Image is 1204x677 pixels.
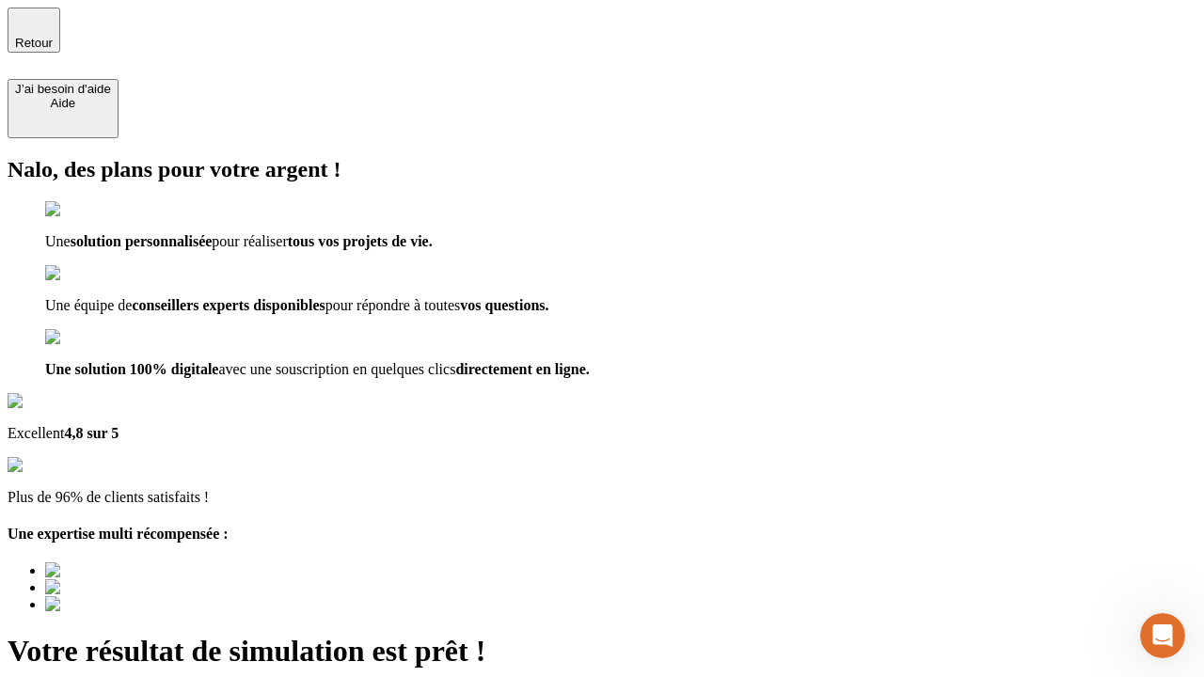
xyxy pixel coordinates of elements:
[45,297,132,313] span: Une équipe de
[71,233,213,249] span: solution personnalisée
[212,233,287,249] span: pour réaliser
[45,596,219,613] img: Best savings advice award
[460,297,548,313] span: vos questions.
[8,526,1196,543] h4: Une expertise multi récompensée :
[15,36,53,50] span: Retour
[45,329,126,346] img: checkmark
[45,265,126,282] img: checkmark
[455,361,589,377] span: directement en ligne.
[45,361,218,377] span: Une solution 100% digitale
[8,79,119,138] button: J’ai besoin d'aideAide
[45,233,71,249] span: Une
[45,579,219,596] img: Best savings advice award
[8,8,60,53] button: Retour
[8,393,117,410] img: Google Review
[8,489,1196,506] p: Plus de 96% de clients satisfaits !
[45,201,126,218] img: checkmark
[15,96,111,110] div: Aide
[325,297,461,313] span: pour répondre à toutes
[8,457,101,474] img: reviews stars
[1140,613,1185,658] iframe: Intercom live chat
[8,634,1196,669] h1: Votre résultat de simulation est prêt !
[8,425,64,441] span: Excellent
[288,233,433,249] span: tous vos projets de vie.
[132,297,325,313] span: conseillers experts disponibles
[15,82,111,96] div: J’ai besoin d'aide
[45,562,219,579] img: Best savings advice award
[218,361,455,377] span: avec une souscription en quelques clics
[8,157,1196,182] h2: Nalo, des plans pour votre argent !
[64,425,119,441] span: 4,8 sur 5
